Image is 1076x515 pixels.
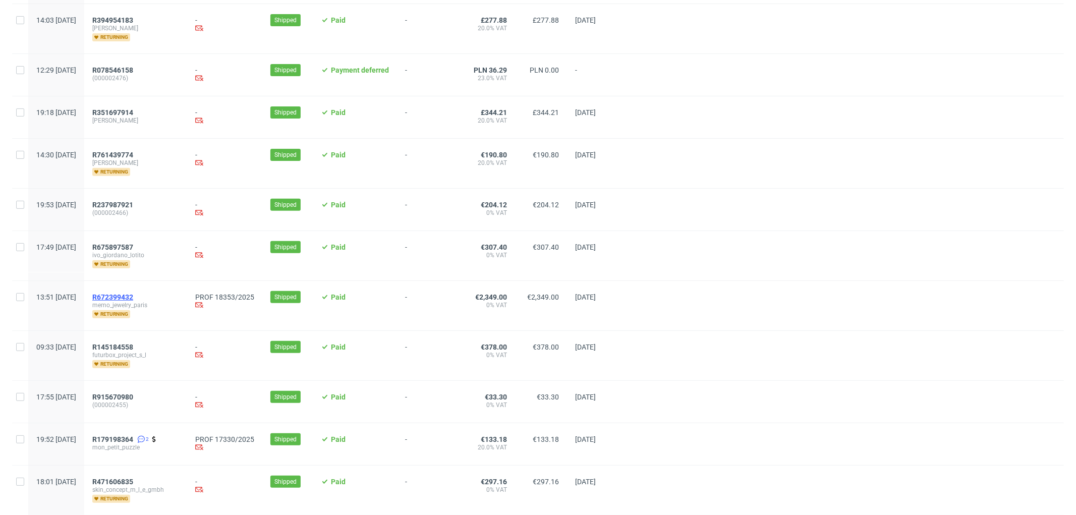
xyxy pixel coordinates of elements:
[575,343,596,351] span: [DATE]
[146,435,149,443] span: 2
[195,243,254,261] div: -
[92,443,179,451] span: mon_petit_puzzle
[92,24,179,32] span: [PERSON_NAME]
[92,301,179,309] span: memo_jewelry_paris
[92,495,130,503] span: returning
[471,24,507,32] span: 20.0% VAT
[92,117,179,125] span: [PERSON_NAME]
[405,16,455,41] span: -
[575,66,613,84] span: -
[36,243,76,251] span: 17:49 [DATE]
[92,260,130,268] span: returning
[481,343,507,351] span: €378.00
[481,151,507,159] span: €190.80
[575,293,596,301] span: [DATE]
[481,108,507,117] span: £344.21
[274,392,297,402] span: Shipped
[331,293,346,301] span: Paid
[575,201,596,209] span: [DATE]
[405,66,455,84] span: -
[405,243,455,268] span: -
[405,393,455,411] span: -
[92,243,135,251] a: R675897587
[274,16,297,25] span: Shipped
[36,478,76,486] span: 18:01 [DATE]
[533,435,559,443] span: €133.18
[195,293,254,301] a: PROF 18353/2025
[195,393,254,411] div: -
[471,443,507,451] span: 20.0% VAT
[92,343,135,351] a: R145184558
[92,360,130,368] span: returning
[92,478,133,486] span: R471606835
[92,293,135,301] a: R672399432
[36,201,76,209] span: 19:53 [DATE]
[331,478,346,486] span: Paid
[36,293,76,301] span: 13:51 [DATE]
[405,201,455,218] span: -
[471,251,507,259] span: 0% VAT
[195,201,254,218] div: -
[92,16,135,24] a: R394954183
[195,343,254,361] div: -
[481,478,507,486] span: €297.16
[331,343,346,351] span: Paid
[92,151,133,159] span: R761439774
[195,478,254,495] div: -
[533,343,559,351] span: €378.00
[481,16,507,24] span: £277.88
[92,393,133,401] span: R915670980
[527,293,559,301] span: €2,349.00
[331,108,346,117] span: Paid
[92,435,135,443] a: R179198364
[405,343,455,368] span: -
[274,243,297,252] span: Shipped
[274,108,297,117] span: Shipped
[36,16,76,24] span: 14:03 [DATE]
[331,435,346,443] span: Paid
[405,478,455,503] span: -
[575,243,596,251] span: [DATE]
[36,66,76,74] span: 12:29 [DATE]
[92,33,130,41] span: returning
[331,201,346,209] span: Paid
[331,66,389,74] span: Payment deferred
[36,108,76,117] span: 19:18 [DATE]
[36,435,76,443] span: 19:52 [DATE]
[274,200,297,209] span: Shipped
[575,151,596,159] span: [DATE]
[92,243,133,251] span: R675897587
[485,393,507,401] span: €33.30
[274,342,297,352] span: Shipped
[92,209,179,217] span: (000002466)
[274,435,297,444] span: Shipped
[405,435,455,453] span: -
[92,201,133,209] span: R237987921
[92,393,135,401] a: R915670980
[533,478,559,486] span: €297.16
[405,293,455,318] span: -
[92,310,130,318] span: returning
[575,393,596,401] span: [DATE]
[533,16,559,24] span: £277.88
[533,151,559,159] span: €190.80
[331,393,346,401] span: Paid
[195,435,254,443] a: PROF 17330/2025
[274,66,297,75] span: Shipped
[92,66,135,74] a: R078546158
[331,243,346,251] span: Paid
[92,66,133,74] span: R078546158
[92,159,179,167] span: [PERSON_NAME]
[533,108,559,117] span: £344.21
[92,201,135,209] a: R237987921
[471,209,507,217] span: 0% VAT
[537,393,559,401] span: €33.30
[471,351,507,359] span: 0% VAT
[92,74,179,82] span: (000002476)
[474,66,507,74] span: PLN 36.29
[36,151,76,159] span: 14:30 [DATE]
[405,108,455,126] span: -
[274,477,297,486] span: Shipped
[92,251,179,259] span: ivo_giordano_lotito
[92,151,135,159] a: R761439774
